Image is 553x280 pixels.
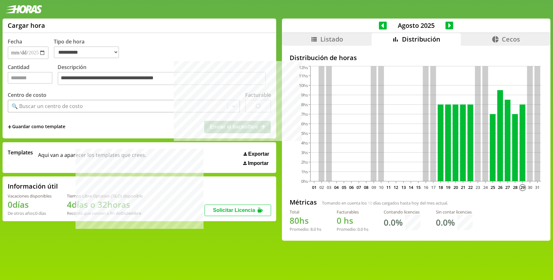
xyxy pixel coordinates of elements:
text: 10 [379,184,383,190]
text: 16 [423,184,428,190]
text: 01 [312,184,317,190]
span: Importar [248,160,268,166]
text: 02 [319,184,324,190]
div: Total [290,209,321,215]
button: Exportar [242,151,271,157]
span: 80 [290,215,299,226]
h1: hs [290,215,321,226]
textarea: Descripción [58,72,266,85]
span: 8.0 [310,226,316,232]
label: Descripción [58,64,271,87]
text: 14 [409,184,413,190]
b: Diciembre [121,210,141,216]
span: Cecos [502,35,520,43]
tspan: 12hs [299,65,308,70]
tspan: 4hs [301,140,308,146]
tspan: 7hs [301,111,308,117]
span: Templates [8,149,33,156]
h2: Información útil [8,182,58,191]
div: Sin contar licencias [436,209,473,215]
h1: 0 días [8,199,52,210]
tspan: 10hs [299,82,308,88]
span: Agosto 2025 [387,21,445,30]
label: Facturable [245,91,271,98]
tspan: 1hs [301,169,308,175]
text: 06 [349,184,354,190]
text: 17 [431,184,436,190]
div: Contando licencias [384,209,421,215]
h2: Distribución de horas [290,53,543,62]
text: 23 [476,184,480,190]
div: 🔍 Buscar un centro de costo [12,103,83,110]
span: Tomando en cuenta los días cargados hasta hoy del mes actual. [322,200,448,206]
span: 0 [337,215,341,226]
div: Vacaciones disponibles [8,193,52,199]
span: Aqui van a aparecer los templates que crees. [38,149,146,166]
text: 21 [461,184,465,190]
text: 13 [401,184,406,190]
text: 09 [372,184,376,190]
label: Fecha [8,38,22,45]
text: 31 [535,184,540,190]
label: Cantidad [8,64,58,87]
text: 24 [483,184,488,190]
text: 11 [386,184,391,190]
text: 27 [505,184,510,190]
span: Solicitar Licencia [213,207,255,213]
h1: Cargar hora [8,21,45,30]
button: Solicitar Licencia [204,205,271,216]
h1: hs [337,215,368,226]
input: Cantidad [8,72,52,84]
h1: 0.0 % [384,217,403,228]
select: Tipo de hora [54,46,119,58]
text: 12 [394,184,398,190]
tspan: 11hs [299,73,308,79]
span: Exportar [248,151,269,157]
text: 30 [528,184,532,190]
tspan: 8hs [301,102,308,107]
tspan: 6hs [301,121,308,127]
text: 19 [446,184,450,190]
span: 10 [368,200,372,206]
label: Centro de costo [8,91,46,98]
div: Tiempo Libre Optativo (TiLO) disponible [67,193,143,199]
tspan: 3hs [301,150,308,155]
text: 20 [453,184,458,190]
text: 07 [357,184,361,190]
span: Listado [320,35,343,43]
text: 08 [364,184,368,190]
label: Tipo de hora [54,38,124,59]
tspan: 5hs [301,130,308,136]
span: + [8,123,12,130]
span: Distribución [402,35,440,43]
h1: 0.0 % [436,217,455,228]
div: De otros años: 0 días [8,210,52,216]
text: 29 [520,184,525,190]
div: Recordá que vencen a fin de [67,210,143,216]
tspan: 0hs [301,178,308,184]
text: 26 [498,184,502,190]
span: 0.0 [357,226,363,232]
span: +Guardar como template [8,123,65,130]
tspan: 2hs [301,159,308,165]
div: Promedio: hs [337,226,368,232]
text: 04 [334,184,339,190]
h1: 4 días o 32 horas [67,199,143,210]
text: 18 [438,184,443,190]
text: 22 [468,184,473,190]
div: Facturables [337,209,368,215]
h2: Métricas [290,198,317,206]
text: 05 [342,184,346,190]
div: Promedio: hs [290,226,321,232]
text: 28 [513,184,517,190]
text: 03 [327,184,331,190]
img: logotipo [5,5,42,13]
text: 25 [491,184,495,190]
text: 15 [416,184,421,190]
tspan: 9hs [301,92,308,98]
